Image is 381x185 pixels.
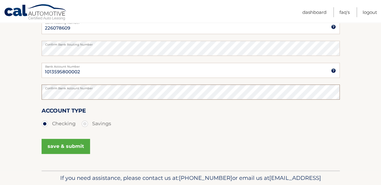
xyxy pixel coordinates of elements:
[82,118,111,130] label: Savings
[42,85,340,89] label: Confirm Bank Account Number
[302,7,326,17] a: Dashboard
[339,7,350,17] a: FAQ's
[179,174,232,181] span: [PHONE_NUMBER]
[42,63,340,68] label: Bank Account Number
[42,118,76,130] label: Checking
[42,19,340,34] input: Bank Routing Number
[42,106,86,117] label: Account Type
[42,139,90,154] button: save & submit
[4,4,67,21] a: Cal Automotive
[331,68,336,73] img: tooltip.svg
[363,7,377,17] a: Logout
[331,24,336,29] img: tooltip.svg
[42,63,340,78] input: Bank Account Number
[42,41,340,46] label: Confirm Bank Routing Number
